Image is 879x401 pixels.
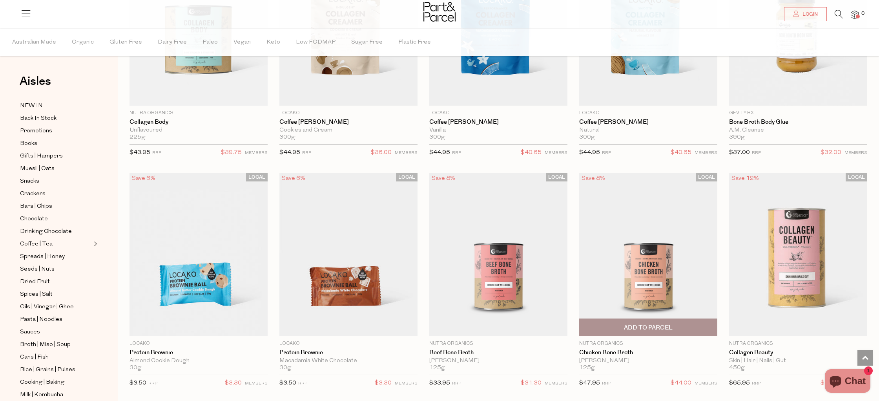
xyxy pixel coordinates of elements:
span: $44.00 [671,378,691,388]
a: Drinking Chocolate [20,227,91,236]
div: Cookies and Cream [279,127,418,134]
span: LOCAL [546,173,567,181]
a: Back In Stock [20,114,91,123]
div: [PERSON_NAME] [429,357,567,364]
small: RRP [602,151,611,155]
small: RRP [752,151,761,155]
a: Milk | Kombucha [20,390,91,400]
a: Gifts | Hampers [20,151,91,161]
div: Unflavoured [129,127,268,134]
span: Add To Parcel [624,324,673,332]
img: Part&Parcel [423,2,456,22]
span: Back In Stock [20,114,57,123]
span: Drinking Chocolate [20,227,72,236]
small: RRP [452,151,461,155]
span: LOCAL [396,173,418,181]
a: Rice | Grains | Pulses [20,365,91,375]
span: Coffee | Tea [20,240,53,249]
span: Spices | Salt [20,290,53,299]
span: $37.00 [729,150,750,156]
p: Locako [429,110,567,117]
span: NEW IN [20,101,43,111]
a: Books [20,139,91,148]
span: 390g [729,134,745,141]
span: $31.30 [521,378,542,388]
p: Locako [279,340,418,347]
span: Muesli | Oats [20,164,55,174]
span: $65.95 [729,380,750,386]
div: Save 6% [129,173,158,184]
span: Vegan [233,29,251,56]
span: Bars | Chips [20,202,52,211]
a: 0 [851,11,859,19]
a: Bone Broth Body Glue [729,119,867,126]
span: Keto [266,29,280,56]
p: Nutra Organics [129,110,268,117]
span: Login [801,11,818,18]
span: Plastic Free [398,29,431,56]
span: Australian Made [12,29,56,56]
a: Pasta | Noodles [20,315,91,324]
span: 0 [859,10,866,17]
span: LOCAL [246,173,268,181]
small: MEMBERS [695,151,717,155]
div: Save 8% [579,173,607,184]
div: Macadamia White Chocolate [279,357,418,364]
p: Nutra Organics [429,340,567,347]
a: Coffee [PERSON_NAME] [279,119,418,126]
span: $36.00 [371,148,392,158]
a: Chocolate [20,214,91,224]
a: Sauces [20,327,91,337]
div: Save 6% [279,173,308,184]
div: Vanilla [429,127,567,134]
small: MEMBERS [245,381,268,386]
span: Gifts | Hampers [20,152,63,161]
img: Beef Bone Broth [429,173,567,337]
a: Protein Brownie [279,349,418,356]
img: Protein Brownie [279,173,418,337]
span: $58.35 [821,378,841,388]
small: RRP [298,381,307,386]
span: 300g [279,134,295,141]
a: Coffee [PERSON_NAME] [579,119,717,126]
img: Chicken Bone Broth [579,173,717,337]
button: Add To Parcel [579,319,717,336]
span: Seeds | Nuts [20,265,55,274]
span: $40.65 [671,148,691,158]
small: RRP [302,151,311,155]
small: RRP [452,381,461,386]
span: $33.95 [429,380,450,386]
small: MEMBERS [245,151,268,155]
span: Dried Fruit [20,277,50,287]
small: RRP [152,151,161,155]
span: $44.95 [429,150,450,156]
a: Beef Bone Broth [429,349,567,356]
span: $39.75 [221,148,242,158]
span: $3.50 [279,380,296,386]
span: Milk | Kombucha [20,390,63,400]
span: Pasta | Noodles [20,315,62,324]
a: Broth | Miso | Soup [20,340,91,350]
span: Gluten Free [109,29,142,56]
span: Sauces [20,328,40,337]
span: $44.95 [279,150,300,156]
div: Skin | Hair | Nails | Gut [729,357,867,364]
small: MEMBERS [695,381,717,386]
span: $44.95 [579,150,600,156]
a: Cans | Fish [20,352,91,362]
a: Muesli | Oats [20,164,91,174]
span: Snacks [20,177,39,186]
span: Oils | Vinegar | Ghee [20,302,74,312]
div: [PERSON_NAME] [579,357,717,364]
span: Dairy Free [158,29,187,56]
small: MEMBERS [545,151,567,155]
p: Locako [279,110,418,117]
span: Paleo [202,29,218,56]
span: 300g [579,134,595,141]
span: Books [20,139,37,148]
a: Crackers [20,189,91,199]
a: Spreads | Honey [20,252,91,262]
p: Gevity RX [729,110,867,117]
span: Broth | Miso | Soup [20,340,71,350]
a: NEW IN [20,101,91,111]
